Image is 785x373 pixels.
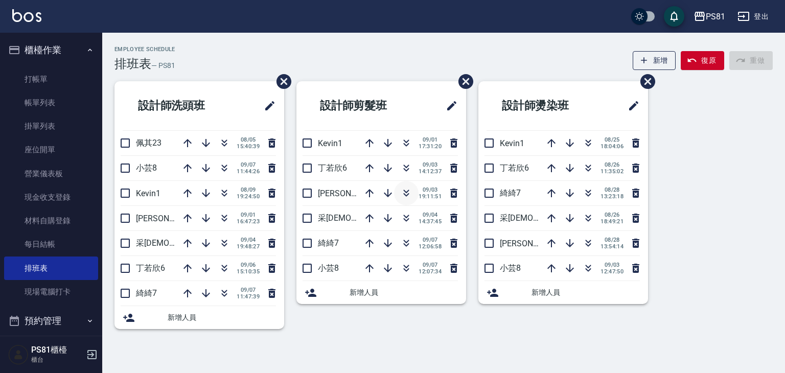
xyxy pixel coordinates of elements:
[4,308,98,334] button: 預約管理
[681,51,724,70] button: 復原
[136,163,157,173] span: 小芸8
[136,214,202,223] span: [PERSON_NAME]3
[440,94,458,118] span: 修改班表的標題
[237,287,260,293] span: 09/07
[478,281,648,304] div: 新增人員
[500,213,597,223] span: 采[DEMOGRAPHIC_DATA]2
[8,344,29,365] img: Person
[4,334,98,361] button: 報表及分析
[237,136,260,143] span: 08/05
[151,60,175,71] h6: — PS81
[237,218,260,225] span: 16:47:23
[318,213,415,223] span: 采[DEMOGRAPHIC_DATA]2
[633,66,657,97] span: 刪除班表
[114,46,175,53] h2: Employee Schedule
[168,312,276,323] span: 新增人員
[4,114,98,138] a: 掛單列表
[601,218,624,225] span: 18:49:21
[601,237,624,243] span: 08/28
[4,185,98,209] a: 現金收支登錄
[419,168,442,175] span: 14:12:37
[601,143,624,150] span: 18:04:06
[500,239,566,248] span: [PERSON_NAME]3
[601,193,624,200] span: 13:23:18
[136,138,161,148] span: 佩其23
[500,138,524,148] span: Kevin1
[237,243,260,250] span: 19:48:27
[601,212,624,218] span: 08/26
[500,263,521,273] span: 小芸8
[419,136,442,143] span: 09/01
[419,186,442,193] span: 09/03
[419,212,442,218] span: 09/04
[237,237,260,243] span: 09/04
[237,293,260,300] span: 11:47:39
[419,143,442,150] span: 17:31:20
[500,163,529,173] span: 丁若欣6
[4,257,98,280] a: 排班表
[237,168,260,175] span: 11:44:26
[318,189,384,198] span: [PERSON_NAME]3
[419,193,442,200] span: 19:11:51
[4,280,98,304] a: 現場電腦打卡
[136,263,165,273] span: 丁若欣6
[419,243,442,250] span: 12:06:58
[4,232,98,256] a: 每日結帳
[136,189,160,198] span: Kevin1
[114,57,151,71] h3: 排班表
[258,94,276,118] span: 修改班表的標題
[4,162,98,185] a: 營業儀表板
[305,87,421,124] h2: 設計師剪髮班
[601,168,624,175] span: 11:35:02
[419,237,442,243] span: 09/07
[123,87,239,124] h2: 設計師洗頭班
[237,262,260,268] span: 09/06
[419,161,442,168] span: 09/03
[237,186,260,193] span: 08/09
[601,243,624,250] span: 13:54:14
[733,7,773,26] button: 登出
[269,66,293,97] span: 刪除班表
[451,66,475,97] span: 刪除班表
[237,268,260,275] span: 15:10:35
[4,91,98,114] a: 帳單列表
[318,263,339,273] span: 小芸8
[601,262,624,268] span: 09/03
[4,67,98,91] a: 打帳單
[296,281,466,304] div: 新增人員
[237,143,260,150] span: 15:40:39
[601,268,624,275] span: 12:47:50
[318,138,342,148] span: Kevin1
[237,193,260,200] span: 19:24:50
[350,287,458,298] span: 新增人員
[419,262,442,268] span: 09/07
[419,268,442,275] span: 12:07:34
[689,6,729,27] button: PS81
[318,238,339,248] span: 綺綺7
[487,87,603,124] h2: 設計師燙染班
[4,138,98,161] a: 座位開單
[31,355,83,364] p: 櫃台
[633,51,676,70] button: 新增
[621,94,640,118] span: 修改班表的標題
[237,161,260,168] span: 09/07
[237,212,260,218] span: 09/01
[4,209,98,232] a: 材料自購登錄
[532,287,640,298] span: 新增人員
[601,186,624,193] span: 08/28
[136,238,233,248] span: 采[DEMOGRAPHIC_DATA]2
[500,188,521,198] span: 綺綺7
[419,218,442,225] span: 14:37:45
[114,306,284,329] div: 新增人員
[4,37,98,63] button: 櫃檯作業
[706,10,725,23] div: PS81
[664,6,684,27] button: save
[318,163,347,173] span: 丁若欣6
[601,161,624,168] span: 08/26
[12,9,41,22] img: Logo
[601,136,624,143] span: 08/25
[136,288,157,298] span: 綺綺7
[31,345,83,355] h5: PS81櫃檯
